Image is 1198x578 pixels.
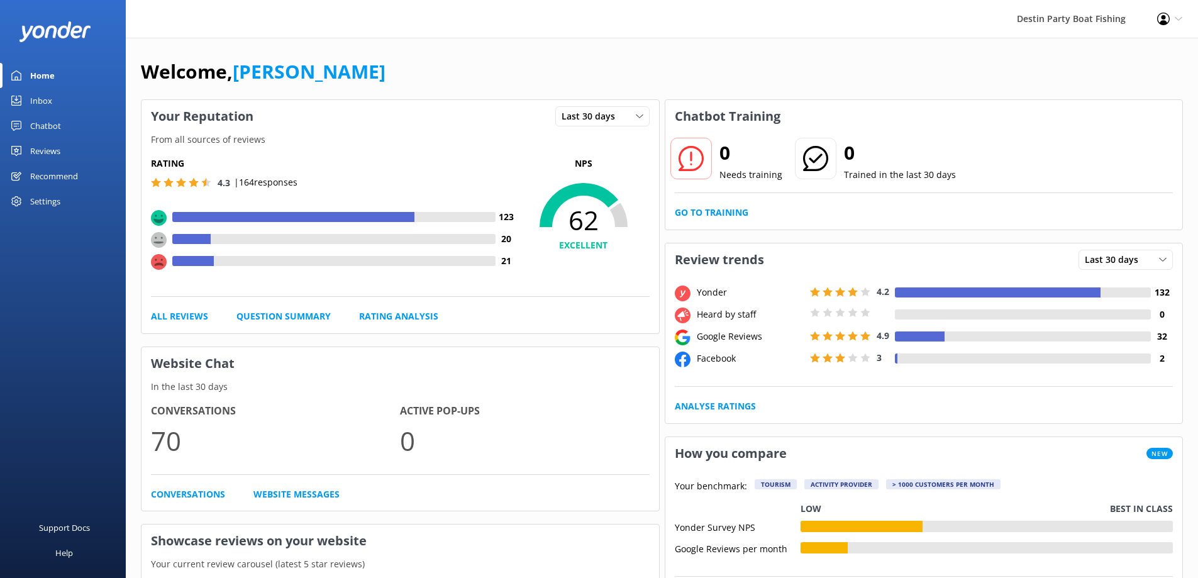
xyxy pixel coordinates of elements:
a: Question Summary [236,309,331,323]
p: Low [801,502,821,516]
div: Activity Provider [804,479,879,489]
h3: Your Reputation [141,100,263,133]
img: yonder-white-logo.png [19,21,91,42]
h4: Active Pop-ups [400,403,649,420]
h4: 20 [496,232,518,246]
a: Conversations [151,487,225,501]
a: Rating Analysis [359,309,438,323]
div: Facebook [694,352,807,365]
span: Last 30 days [562,109,623,123]
span: New [1146,448,1173,459]
span: 4.9 [877,330,889,342]
div: Yonder Survey NPS [675,521,801,532]
p: From all sources of reviews [141,133,659,147]
div: Support Docs [39,515,90,540]
p: In the last 30 days [141,380,659,394]
span: 3 [877,352,882,364]
span: Last 30 days [1085,253,1146,267]
span: 4.2 [877,286,889,297]
p: Your benchmark: [675,479,747,494]
p: Best in class [1110,502,1173,516]
span: 4.3 [218,177,230,189]
div: Recommend [30,164,78,189]
p: Your current review carousel (latest 5 star reviews) [141,557,659,571]
span: 62 [518,204,650,236]
h4: 0 [1151,308,1173,321]
p: Trained in the last 30 days [844,168,956,182]
h4: EXCELLENT [518,238,650,252]
h4: 32 [1151,330,1173,343]
p: NPS [518,157,650,170]
h3: Review trends [665,243,774,276]
p: 0 [400,420,649,462]
div: Google Reviews [694,330,807,343]
a: Website Messages [253,487,340,501]
div: Yonder [694,286,807,299]
a: Go to Training [675,206,748,220]
h4: 2 [1151,352,1173,365]
div: Google Reviews per month [675,542,801,553]
p: 70 [151,420,400,462]
a: Analyse Ratings [675,399,756,413]
h4: 132 [1151,286,1173,299]
div: Tourism [755,479,797,489]
div: Help [55,540,73,565]
a: [PERSON_NAME] [233,58,385,84]
h3: Showcase reviews on your website [141,525,659,557]
div: Reviews [30,138,60,164]
div: Home [30,63,55,88]
h3: Chatbot Training [665,100,790,133]
h2: 0 [719,138,782,168]
h3: Website Chat [141,347,659,380]
a: All Reviews [151,309,208,323]
p: | 164 responses [234,175,297,189]
div: Heard by staff [694,308,807,321]
h3: How you compare [665,437,796,470]
h5: Rating [151,157,518,170]
h4: 21 [496,254,518,268]
h1: Welcome, [141,57,385,87]
div: > 1000 customers per month [886,479,1001,489]
h4: Conversations [151,403,400,420]
div: Inbox [30,88,52,113]
div: Chatbot [30,113,61,138]
h2: 0 [844,138,956,168]
h4: 123 [496,210,518,224]
p: Needs training [719,168,782,182]
div: Settings [30,189,60,214]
